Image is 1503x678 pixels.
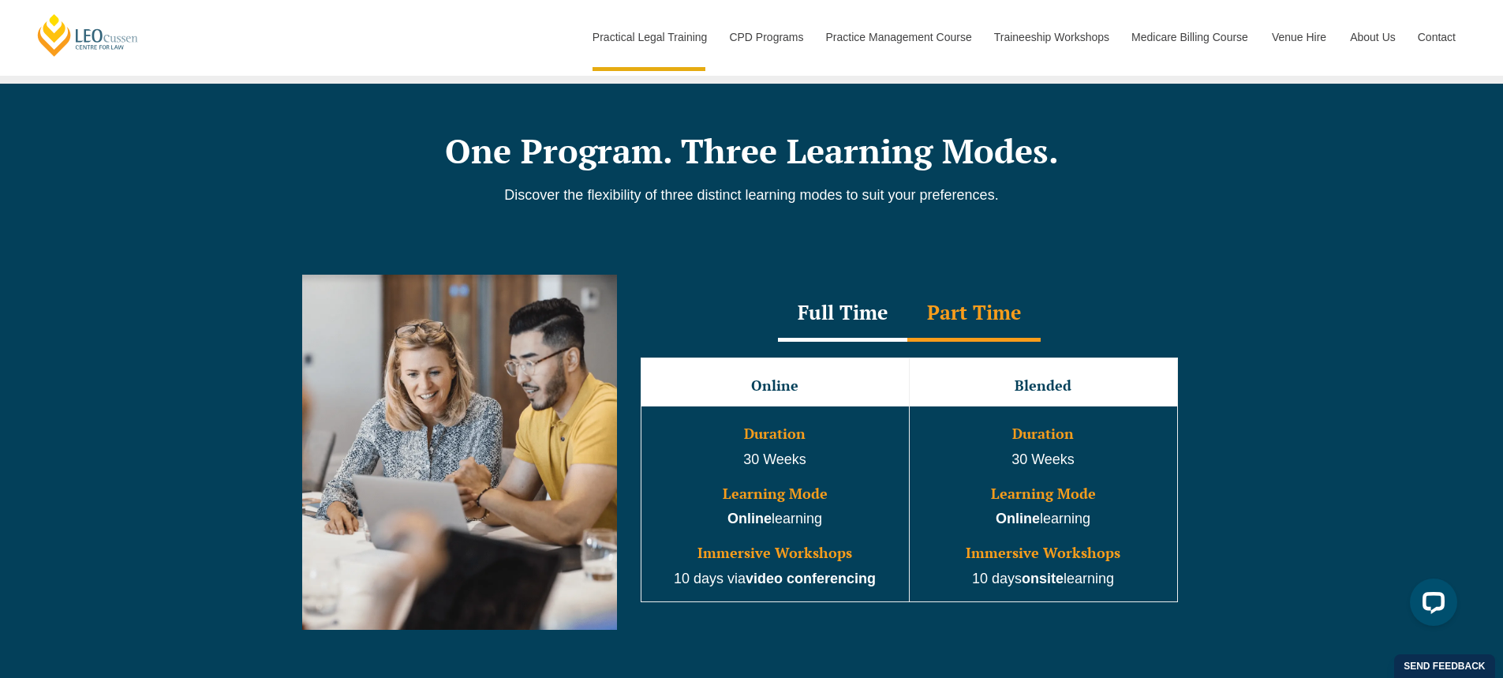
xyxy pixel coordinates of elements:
strong: Online [727,511,772,526]
h3: Immersive Workshops [643,545,907,561]
iframe: LiveChat chat widget [1397,572,1464,639]
h3: Learning Mode [643,486,907,502]
a: Practical Legal Training [581,3,718,71]
p: 10 days via [643,569,907,590]
p: Discover the flexibility of three distinct learning modes to suit your preferences. [302,186,1202,204]
h3: Duration [911,426,1176,442]
strong: video conferencing [746,571,876,586]
h2: One Program. Three Learning Modes. [302,131,1202,170]
h3: Online [643,378,907,394]
a: [PERSON_NAME] Centre for Law [36,13,140,58]
strong: Online [996,511,1040,526]
a: About Us [1338,3,1406,71]
p: 30 Weeks [643,450,907,470]
a: CPD Programs [717,3,813,71]
a: Venue Hire [1260,3,1338,71]
p: learning [643,509,907,530]
a: Practice Management Course [814,3,982,71]
p: learning [911,509,1176,530]
div: Full Time [778,287,907,342]
h3: Blended [911,378,1176,394]
p: 30 Weeks [911,450,1176,470]
h3: Duration [643,426,907,442]
div: Part Time [907,287,1041,342]
h3: Immersive Workshops [911,545,1176,561]
a: Contact [1406,3,1467,71]
a: Traineeship Workshops [982,3,1120,71]
strong: onsite [1022,571,1064,586]
h3: Learning Mode [911,486,1176,502]
a: Medicare Billing Course [1120,3,1260,71]
p: 10 days learning [911,569,1176,590]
